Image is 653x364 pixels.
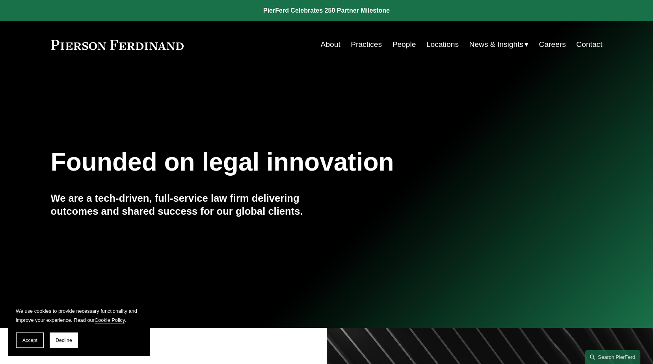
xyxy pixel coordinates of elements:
[539,37,566,52] a: Careers
[95,317,125,323] a: Cookie Policy
[16,332,44,348] button: Accept
[426,37,459,52] a: Locations
[51,148,511,176] h1: Founded on legal innovation
[321,37,340,52] a: About
[50,332,78,348] button: Decline
[576,37,602,52] a: Contact
[393,37,416,52] a: People
[22,338,37,343] span: Accept
[351,37,382,52] a: Practices
[16,306,142,325] p: We use cookies to provide necessary functionality and improve your experience. Read our .
[8,299,150,356] section: Cookie banner
[56,338,72,343] span: Decline
[51,192,327,217] h4: We are a tech-driven, full-service law firm delivering outcomes and shared success for our global...
[585,350,640,364] a: Search this site
[469,38,524,52] span: News & Insights
[469,37,529,52] a: folder dropdown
